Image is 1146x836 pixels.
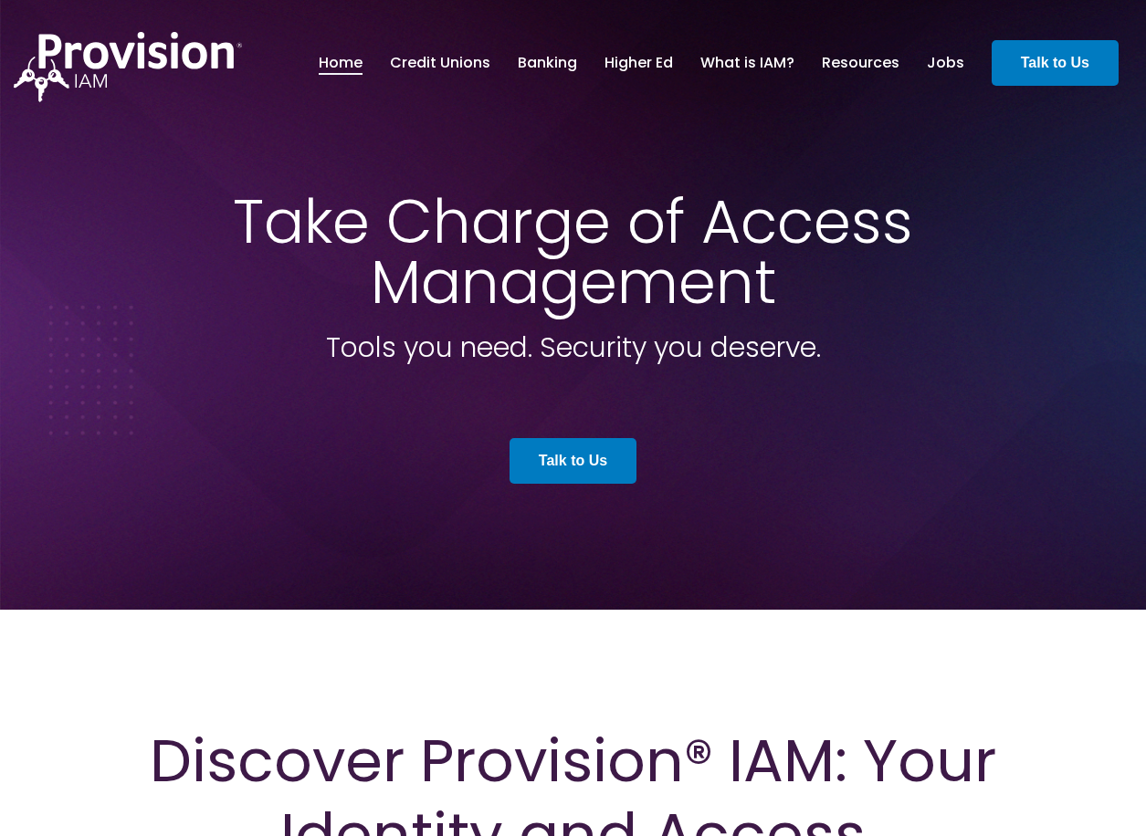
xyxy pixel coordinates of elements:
a: Higher Ed [605,47,673,78]
nav: menu [305,34,978,92]
a: Resources [822,47,899,78]
strong: Talk to Us [539,453,607,468]
span: Take Charge of Access Management [233,180,913,324]
a: Credit Unions [390,47,490,78]
a: What is IAM? [700,47,794,78]
a: Talk to Us [992,40,1119,86]
a: Talk to Us [510,438,636,484]
a: Banking [518,47,577,78]
strong: Talk to Us [1021,55,1089,70]
a: Home [319,47,363,78]
span: Tools you need. Security you deserve. [326,328,821,367]
img: ProvisionIAM-Logo-White [14,32,242,102]
a: Jobs [927,47,964,78]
